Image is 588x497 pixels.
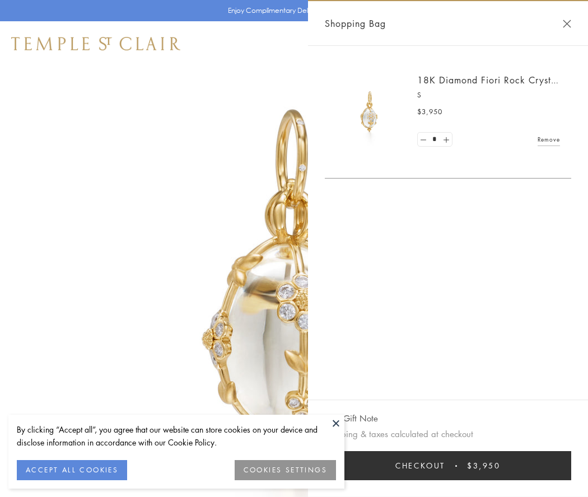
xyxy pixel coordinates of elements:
span: $3,950 [417,106,442,118]
button: Checkout $3,950 [325,451,571,480]
span: $3,950 [467,460,501,472]
button: Close Shopping Bag [563,20,571,28]
img: Temple St. Clair [11,37,180,50]
div: By clicking “Accept all”, you agree that our website can store cookies on your device and disclos... [17,423,336,449]
span: Checkout [395,460,445,472]
p: Enjoy Complimentary Delivery & Returns [228,5,355,16]
a: Set quantity to 0 [418,133,429,147]
a: Remove [538,133,560,146]
p: S [417,90,560,101]
button: Add Gift Note [325,411,378,425]
button: ACCEPT ALL COOKIES [17,460,127,480]
p: Shipping & taxes calculated at checkout [325,427,571,441]
img: P51889-E11FIORI [336,78,403,146]
a: Set quantity to 2 [440,133,451,147]
span: Shopping Bag [325,16,386,31]
button: COOKIES SETTINGS [235,460,336,480]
